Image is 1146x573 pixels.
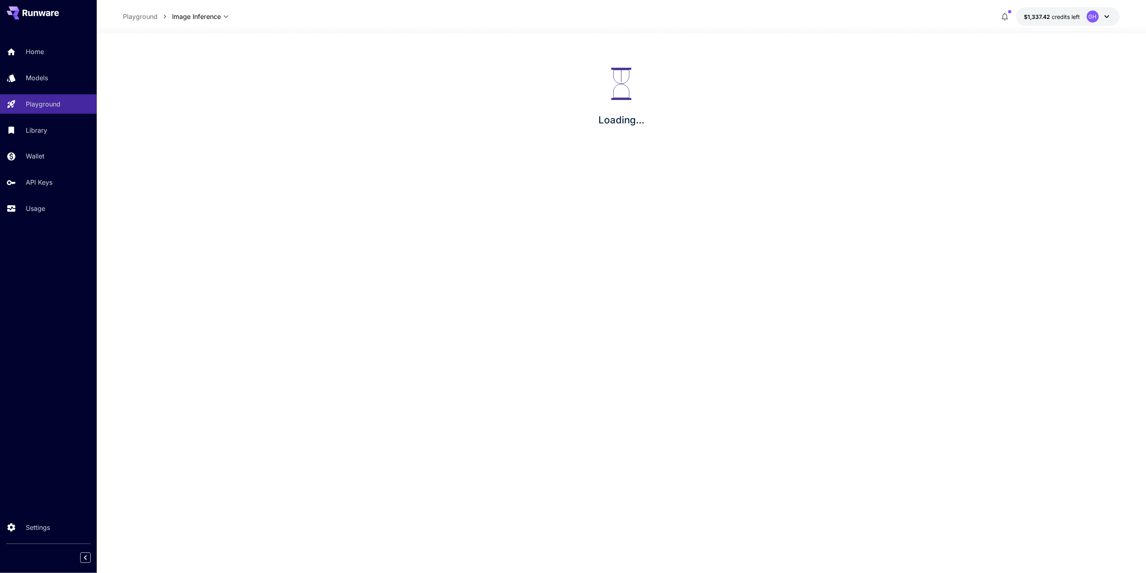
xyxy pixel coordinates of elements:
[1024,13,1052,20] span: $1,337.42
[26,177,52,187] p: API Keys
[26,47,44,56] p: Home
[123,12,158,21] a: Playground
[26,523,50,532] p: Settings
[1024,13,1080,21] div: $1,337.41534
[26,125,47,135] p: Library
[26,204,45,213] p: Usage
[26,151,44,161] p: Wallet
[123,12,172,21] nav: breadcrumb
[80,552,91,563] button: Collapse sidebar
[26,73,48,83] p: Models
[26,99,60,109] p: Playground
[598,113,644,127] p: Loading...
[1052,13,1080,20] span: credits left
[86,550,97,565] div: Collapse sidebar
[172,12,221,21] span: Image Inference
[1087,10,1099,23] div: GH
[1016,7,1120,26] button: $1,337.41534GH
